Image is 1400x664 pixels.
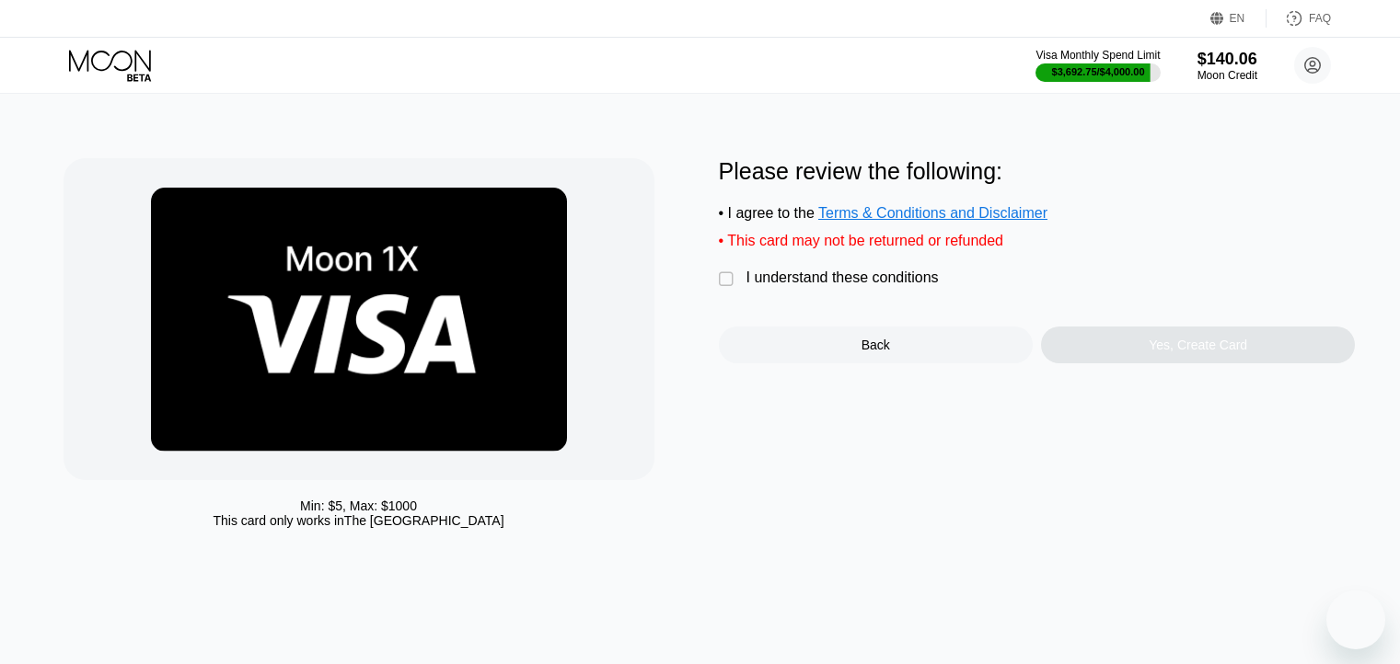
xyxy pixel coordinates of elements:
[1309,12,1331,25] div: FAQ
[1198,69,1257,82] div: Moon Credit
[719,233,1356,249] div: • This card may not be returned or refunded
[862,338,890,352] div: Back
[719,205,1356,222] div: • I agree to the
[719,270,737,289] div: 
[1036,49,1160,82] div: Visa Monthly Spend Limit$3,692.75/$4,000.00
[213,513,503,528] div: This card only works in The [GEOGRAPHIC_DATA]
[1198,50,1257,69] div: $140.06
[1036,49,1160,62] div: Visa Monthly Spend Limit
[1326,590,1385,649] iframe: Knap til at åbne messaging-vindue
[1198,50,1257,82] div: $140.06Moon Credit
[746,269,939,286] div: I understand these conditions
[818,205,1047,221] span: Terms & Conditions and Disclaimer
[1230,12,1245,25] div: EN
[1210,9,1267,28] div: EN
[1267,9,1331,28] div: FAQ
[719,326,1033,363] div: Back
[719,158,1356,185] div: Please review the following:
[300,498,417,513] div: Min: $ 5 , Max: $ 1000
[1052,66,1145,77] div: $3,692.75 / $4,000.00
